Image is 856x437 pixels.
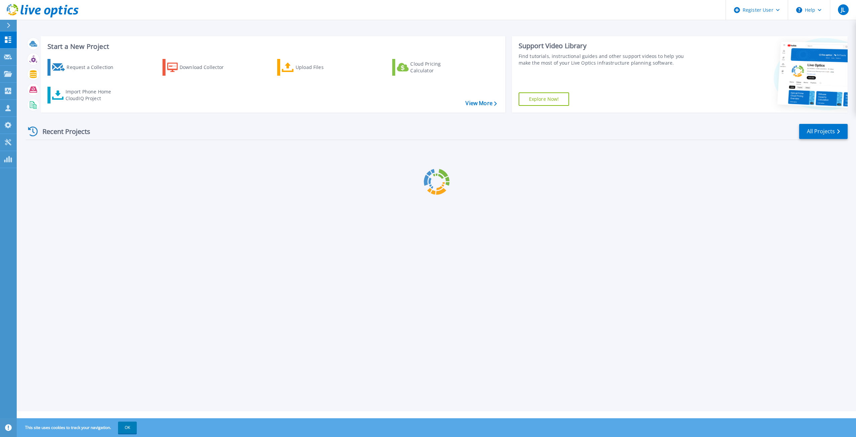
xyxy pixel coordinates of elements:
[519,53,692,66] div: Find tutorials, instructional guides and other support videos to help you make the most of your L...
[277,59,352,76] a: Upload Files
[392,59,467,76] a: Cloud Pricing Calculator
[118,422,137,434] button: OK
[519,42,692,50] div: Support Video Library
[163,59,237,76] a: Download Collector
[799,124,848,139] a: All Projects
[841,7,845,12] span: JL
[410,61,464,74] div: Cloud Pricing Calculator
[465,100,497,106] a: View More
[26,123,99,140] div: Recent Projects
[47,43,497,50] h3: Start a New Project
[180,61,233,74] div: Download Collector
[66,88,118,102] div: Import Phone Home CloudIQ Project
[18,422,137,434] span: This site uses cookies to track your navigation.
[67,61,120,74] div: Request a Collection
[47,59,122,76] a: Request a Collection
[519,92,569,106] a: Explore Now!
[296,61,349,74] div: Upload Files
